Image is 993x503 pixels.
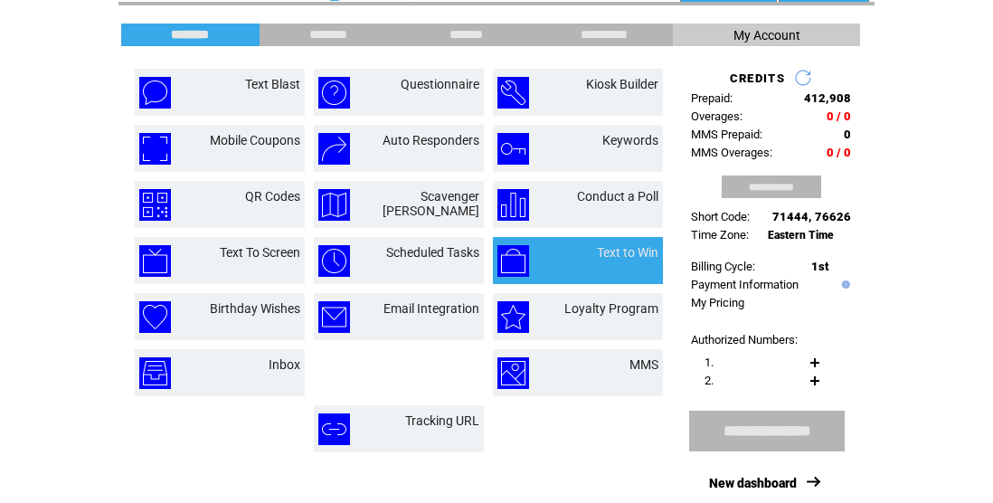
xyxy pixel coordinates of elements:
img: inbox.png [139,357,171,389]
img: questionnaire.png [318,77,350,109]
a: Scheduled Tasks [386,245,479,260]
span: Eastern Time [768,229,834,242]
img: scavenger-hunt.png [318,189,350,221]
span: 1st [811,260,828,273]
a: My Pricing [691,296,744,309]
a: Inbox [269,357,300,372]
span: Billing Cycle: [691,260,755,273]
a: QR Codes [245,189,300,204]
a: MMS [629,357,658,372]
span: CREDITS [730,71,785,85]
img: text-to-screen.png [139,245,171,277]
a: Text to Win [597,245,658,260]
img: text-to-win.png [497,245,529,277]
a: Birthday Wishes [210,301,300,316]
a: Loyalty Program [564,301,658,316]
img: mms.png [497,357,529,389]
span: 1. [705,356,714,369]
img: conduct-a-poll.png [497,189,529,221]
span: 0 / 0 [827,146,851,159]
img: tracking-url.png [318,413,350,445]
a: Keywords [602,133,658,147]
span: Time Zone: [691,228,749,242]
span: 0 / 0 [827,109,851,123]
a: Text To Screen [220,245,300,260]
a: New dashboard [709,476,797,490]
img: scheduled-tasks.png [318,245,350,277]
span: Short Code: [691,210,750,223]
span: MMS Overages: [691,146,772,159]
img: email-integration.png [318,301,350,333]
a: Mobile Coupons [210,133,300,147]
span: 2. [705,374,714,387]
img: help.gif [837,280,850,289]
a: Tracking URL [405,413,479,428]
span: MMS Prepaid: [691,128,762,141]
span: 71444, 76626 [772,210,851,223]
a: Text Blast [245,77,300,91]
span: Prepaid: [691,91,733,105]
img: birthday-wishes.png [139,301,171,333]
img: text-blast.png [139,77,171,109]
img: keywords.png [497,133,529,165]
span: Authorized Numbers: [691,333,798,346]
span: Overages: [691,109,742,123]
span: 412,908 [804,91,851,105]
a: Questionnaire [401,77,479,91]
img: kiosk-builder.png [497,77,529,109]
img: qr-codes.png [139,189,171,221]
span: My Account [733,28,800,43]
a: Conduct a Poll [577,189,658,204]
span: 0 [844,128,851,141]
a: Payment Information [691,278,799,291]
a: Email Integration [383,301,479,316]
a: Scavenger [PERSON_NAME] [383,189,479,218]
img: loyalty-program.png [497,301,529,333]
a: Auto Responders [383,133,479,147]
a: Kiosk Builder [586,77,658,91]
img: mobile-coupons.png [139,133,171,165]
img: auto-responders.png [318,133,350,165]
